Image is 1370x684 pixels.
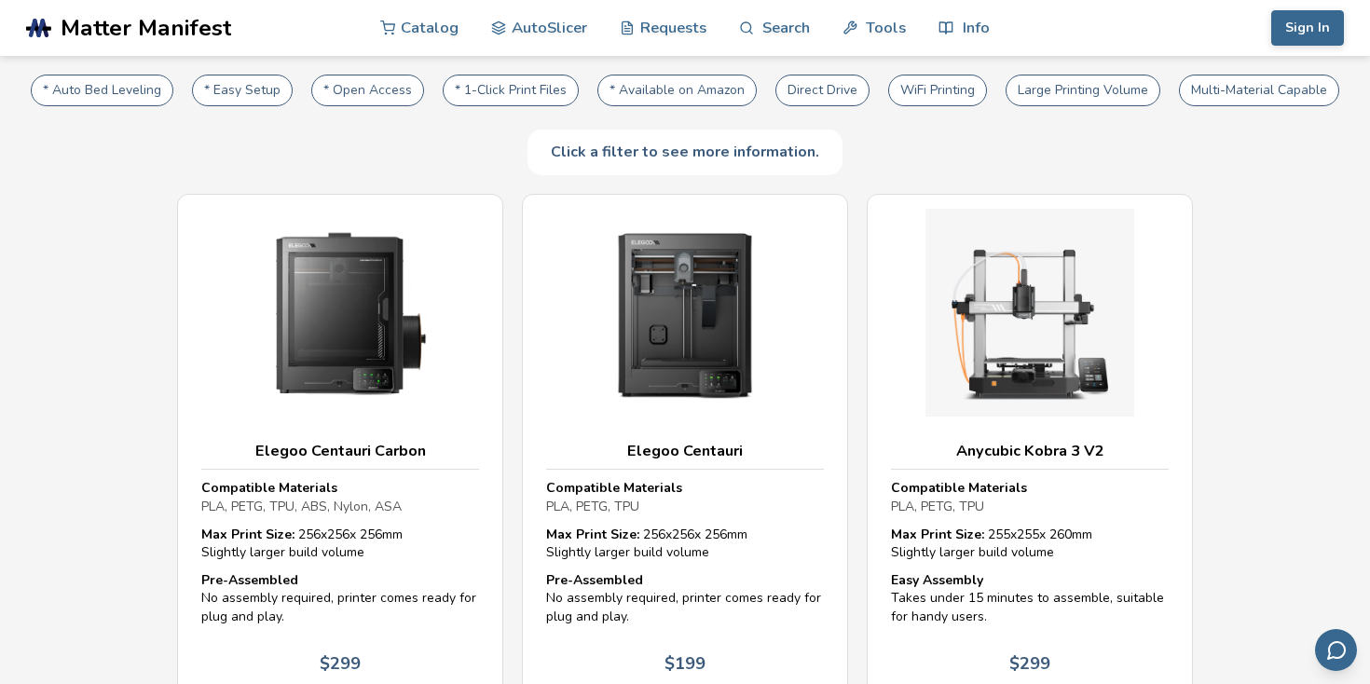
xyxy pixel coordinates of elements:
button: * Available on Amazon [597,75,757,106]
strong: Compatible Materials [891,479,1027,497]
strong: Compatible Materials [201,479,337,497]
strong: Easy Assembly [891,571,983,589]
div: No assembly required, printer comes ready for plug and play. [201,571,479,626]
button: * Easy Setup [192,75,293,106]
div: No assembly required, printer comes ready for plug and play. [546,571,824,626]
button: Large Printing Volume [1006,75,1160,106]
button: Direct Drive [775,75,870,106]
strong: Max Print Size: [891,526,984,543]
strong: Compatible Materials [546,479,682,497]
strong: Pre-Assembled [201,571,298,589]
p: $ 299 [320,654,361,674]
button: * Auto Bed Leveling [31,75,173,106]
div: 255 x 255 x 260 mm Slightly larger build volume [891,526,1169,562]
button: WiFi Printing [888,75,987,106]
div: 256 x 256 x 256 mm Slightly larger build volume [546,526,824,562]
span: PLA, PETG, TPU [546,498,639,515]
span: PLA, PETG, TPU, ABS, Nylon, ASA [201,498,402,515]
div: 256 x 256 x 256 mm Slightly larger build volume [201,526,479,562]
button: Multi-Material Capable [1179,75,1339,106]
strong: Pre-Assembled [546,571,643,589]
div: Click a filter to see more information. [527,130,843,174]
button: Sign In [1271,10,1344,46]
span: PLA, PETG, TPU [891,498,984,515]
p: $ 199 [664,654,706,674]
strong: Max Print Size: [546,526,639,543]
div: Takes under 15 minutes to assemble, suitable for handy users. [891,571,1169,626]
strong: Max Print Size: [201,526,295,543]
button: * Open Access [311,75,424,106]
h3: Elegoo Centauri [546,442,824,460]
h3: Elegoo Centauri Carbon [201,442,479,460]
button: * 1-Click Print Files [443,75,579,106]
p: $ 299 [1009,654,1050,674]
button: Send feedback via email [1315,629,1357,671]
h3: Anycubic Kobra 3 V2 [891,442,1169,460]
span: Matter Manifest [61,15,231,41]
